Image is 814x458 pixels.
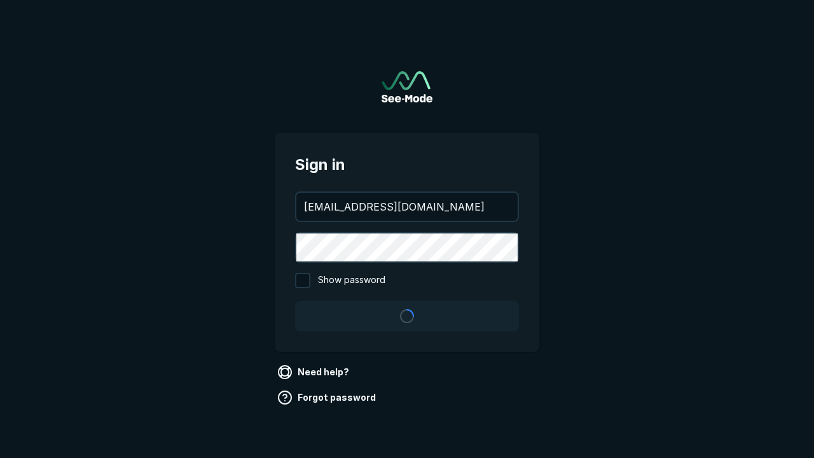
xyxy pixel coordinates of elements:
span: Sign in [295,153,519,176]
span: Show password [318,273,385,288]
img: See-Mode Logo [382,71,432,102]
a: Go to sign in [382,71,432,102]
input: your@email.com [296,193,518,221]
a: Need help? [275,362,354,382]
a: Forgot password [275,387,381,408]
